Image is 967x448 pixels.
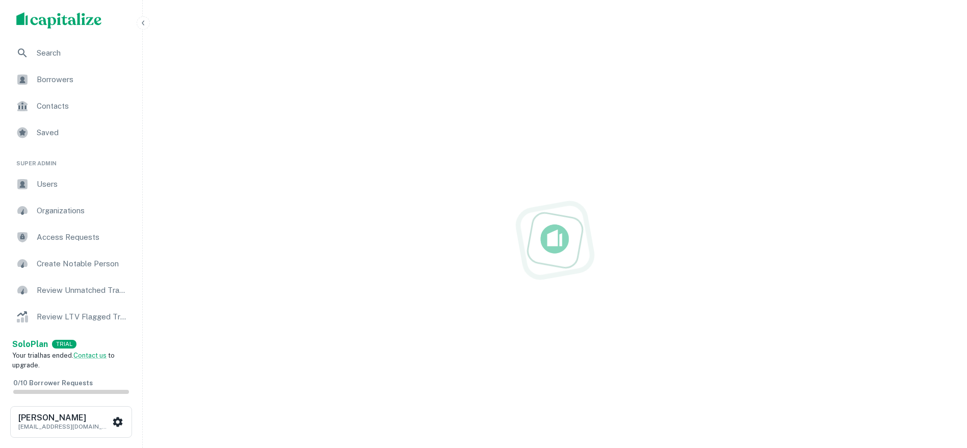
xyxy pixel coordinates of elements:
[37,231,128,243] span: Access Requests
[8,252,134,276] a: Create Notable Person
[8,225,134,250] a: Access Requests
[73,352,107,359] a: Contact us
[18,414,110,422] h6: [PERSON_NAME]
[8,147,134,172] li: Super Admin
[16,12,102,29] img: capitalize-logo.png
[37,311,128,323] span: Review LTV Flagged Transactions
[12,352,115,369] span: Your trial has ended. to upgrade.
[12,338,48,351] a: SoloPlan
[37,284,128,296] span: Review Unmatched Transactions
[37,127,128,139] span: Saved
[10,406,132,438] button: [PERSON_NAME][EMAIL_ADDRESS][DOMAIN_NAME]
[8,41,134,65] a: Search
[37,178,128,190] span: Users
[37,100,128,112] span: Contacts
[8,172,134,196] a: Users
[13,379,93,387] span: 0 / 10 Borrower Requests
[8,278,134,303] a: Review Unmatched Transactions
[8,120,134,145] a: Saved
[916,366,967,415] iframe: Chat Widget
[37,205,128,217] span: Organizations
[8,331,134,356] a: Lender Admin View
[52,340,76,349] div: TRIAL
[37,73,128,86] span: Borrowers
[8,305,134,329] a: Review LTV Flagged Transactions
[37,47,128,59] span: Search
[37,258,128,270] span: Create Notable Person
[8,94,134,118] a: Contacts
[12,339,48,349] strong: Solo Plan
[18,422,110,431] p: [EMAIL_ADDRESS][DOMAIN_NAME]
[8,67,134,92] a: Borrowers
[8,198,134,223] a: Organizations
